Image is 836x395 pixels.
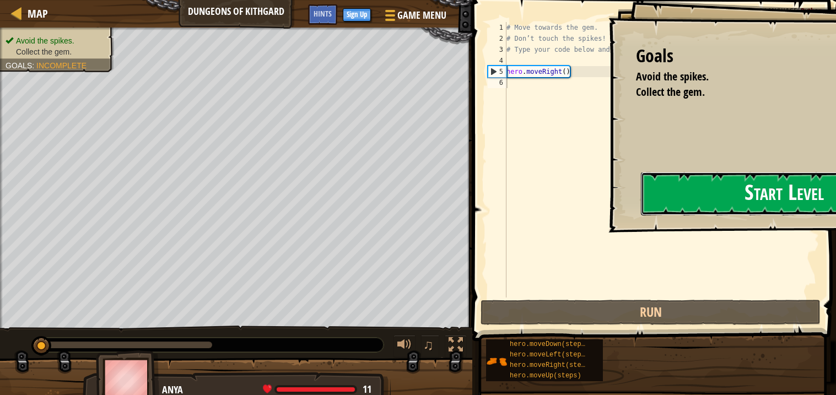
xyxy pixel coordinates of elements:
span: : [32,61,36,70]
button: Sign Up [343,8,371,21]
span: hero.moveDown(steps) [510,340,589,348]
span: hero.moveLeft(steps) [510,351,589,359]
span: Avoid the spikes. [636,69,709,84]
div: 3 [488,44,506,55]
li: Avoid the spikes. [6,35,106,46]
span: hero.moveRight(steps) [510,361,593,369]
span: Map [28,6,48,21]
div: 1 [488,22,506,33]
span: Collect the gem. [636,84,705,99]
span: Avoid the spikes. [16,36,74,45]
span: hero.moveUp(steps) [510,372,581,380]
span: Hints [314,8,332,19]
div: 4 [488,55,506,66]
li: Collect the gem. [6,46,106,57]
div: 6 [488,77,506,88]
a: Map [22,6,48,21]
span: Incomplete [36,61,87,70]
button: Run [481,300,821,325]
img: portrait.png [486,351,507,372]
button: Game Menu [376,4,453,30]
div: 5 [488,66,506,77]
button: Adjust volume [393,335,416,358]
div: 2 [488,33,506,44]
span: Goals [6,61,32,70]
button: ♫ [421,335,440,358]
button: Toggle fullscreen [445,335,467,358]
span: Game Menu [397,8,446,23]
span: ♫ [423,337,434,353]
div: health: 11 / 11 [263,385,371,394]
span: Collect the gem. [16,47,72,56]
